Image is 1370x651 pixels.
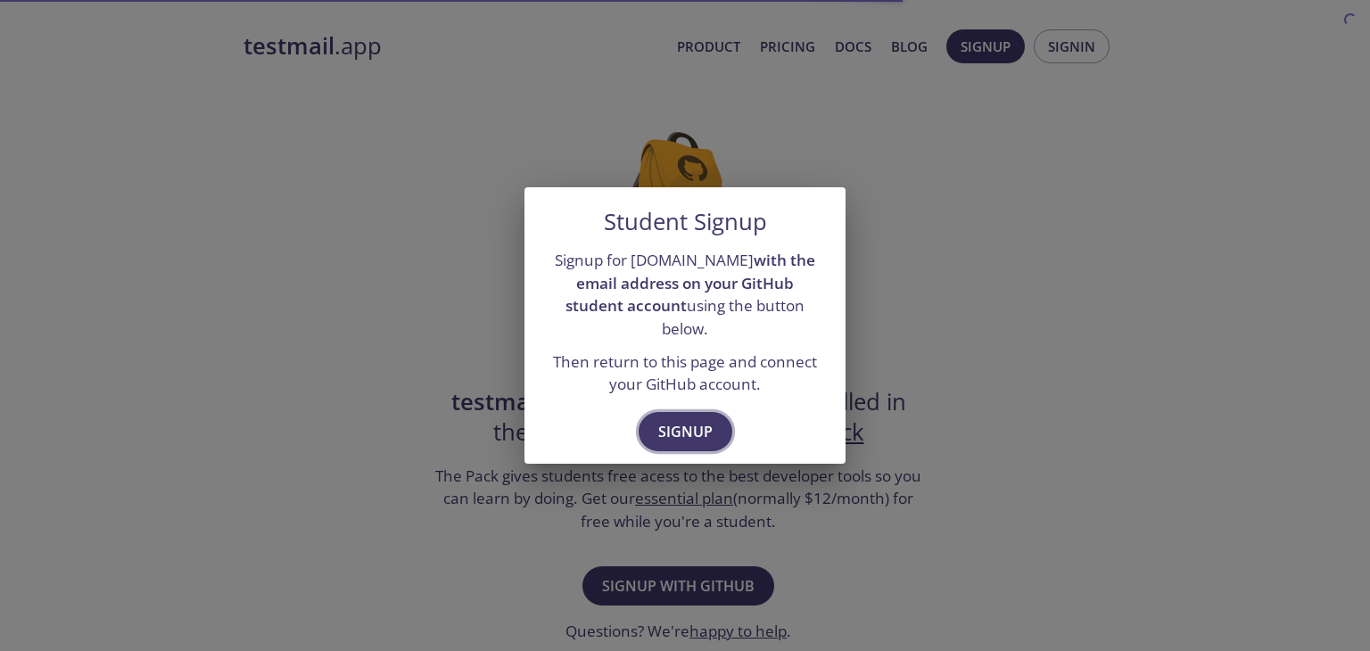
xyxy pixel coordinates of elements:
[604,209,767,235] h5: Student Signup
[546,350,824,396] p: Then return to this page and connect your GitHub account.
[546,249,824,341] p: Signup for [DOMAIN_NAME] using the button below.
[565,250,815,316] strong: with the email address on your GitHub student account
[658,419,713,444] span: Signup
[639,412,732,451] button: Signup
